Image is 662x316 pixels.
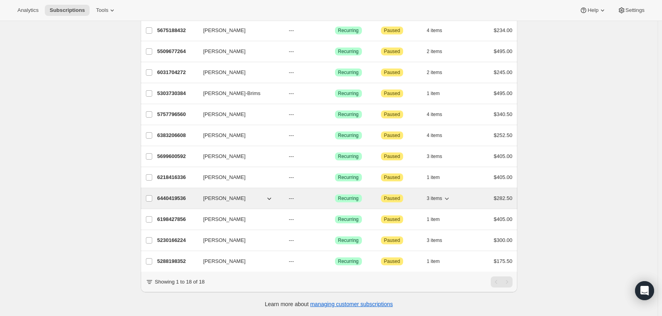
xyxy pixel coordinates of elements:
a: managing customer subscriptions [310,301,393,307]
span: 4 items [427,132,442,139]
p: 6031704272 [157,69,197,76]
span: Paused [384,69,400,76]
span: $495.00 [494,48,513,54]
span: --- [289,132,294,138]
div: 5303730384[PERSON_NAME]-Brims---SuccessRecurringAttentionPaused1 item$495.00 [157,88,513,99]
span: Analytics [17,7,38,13]
button: 4 items [427,130,451,141]
span: Paused [384,216,400,223]
span: --- [289,174,294,180]
span: --- [289,258,294,264]
span: Paused [384,27,400,34]
button: [PERSON_NAME] [199,129,278,142]
p: 5288198352 [157,257,197,265]
button: 3 items [427,235,451,246]
button: 1 item [427,88,449,99]
button: [PERSON_NAME] [199,66,278,79]
p: 5675188432 [157,27,197,34]
button: 2 items [427,67,451,78]
p: Learn more about [265,300,393,308]
span: Paused [384,111,400,118]
div: 5230166224[PERSON_NAME]---SuccessRecurringAttentionPaused3 items$300.00 [157,235,513,246]
div: 6031704272[PERSON_NAME]---SuccessRecurringAttentionPaused2 items$245.00 [157,67,513,78]
span: [PERSON_NAME] [203,110,246,118]
span: [PERSON_NAME] [203,48,246,55]
button: [PERSON_NAME] [199,255,278,268]
button: Subscriptions [45,5,90,16]
span: Paused [384,48,400,55]
nav: Pagination [491,276,513,287]
span: [PERSON_NAME] [203,27,246,34]
span: Paused [384,132,400,139]
button: [PERSON_NAME] [199,45,278,58]
span: --- [289,216,294,222]
div: 6198427856[PERSON_NAME]---SuccessRecurringAttentionPaused1 item$405.00 [157,214,513,225]
button: 4 items [427,109,451,120]
span: [PERSON_NAME] [203,257,246,265]
p: 5230166224 [157,236,197,244]
span: 3 items [427,153,442,160]
span: Recurring [338,237,359,244]
p: 5757796560 [157,110,197,118]
p: 6383206608 [157,131,197,139]
span: Recurring [338,132,359,139]
button: 3 items [427,151,451,162]
span: --- [289,111,294,117]
button: [PERSON_NAME] [199,108,278,121]
button: 1 item [427,172,449,183]
span: $405.00 [494,216,513,222]
span: Paused [384,258,400,265]
span: 1 item [427,174,440,181]
span: [PERSON_NAME] [203,152,246,160]
span: Recurring [338,69,359,76]
span: [PERSON_NAME] [203,236,246,244]
span: 3 items [427,237,442,244]
button: [PERSON_NAME]-Brims [199,87,278,100]
span: --- [289,90,294,96]
button: 1 item [427,256,449,267]
span: [PERSON_NAME] [203,215,246,223]
span: $340.50 [494,111,513,117]
span: Recurring [338,216,359,223]
span: Recurring [338,27,359,34]
span: --- [289,195,294,201]
button: 2 items [427,46,451,57]
div: 5757796560[PERSON_NAME]---SuccessRecurringAttentionPaused4 items$340.50 [157,109,513,120]
span: $282.50 [494,195,513,201]
button: [PERSON_NAME] [199,192,278,205]
button: Help [575,5,611,16]
p: 6218416336 [157,173,197,181]
span: Recurring [338,258,359,265]
span: 1 item [427,258,440,265]
span: [PERSON_NAME] [203,173,246,181]
button: [PERSON_NAME] [199,213,278,226]
span: Tools [96,7,108,13]
span: 1 item [427,216,440,223]
span: Paused [384,153,400,160]
p: 5509677264 [157,48,197,55]
span: [PERSON_NAME] [203,69,246,76]
span: $405.00 [494,153,513,159]
span: Subscriptions [50,7,85,13]
span: Paused [384,90,400,97]
span: 4 items [427,111,442,118]
span: Recurring [338,111,359,118]
p: 6440419536 [157,194,197,202]
span: $252.50 [494,132,513,138]
span: 1 item [427,90,440,97]
p: 5303730384 [157,89,197,97]
p: 5699600592 [157,152,197,160]
span: [PERSON_NAME] [203,194,246,202]
span: [PERSON_NAME]-Brims [203,89,260,97]
button: 1 item [427,214,449,225]
div: 5699600592[PERSON_NAME]---SuccessRecurringAttentionPaused3 items$405.00 [157,151,513,162]
span: Paused [384,174,400,181]
span: 2 items [427,48,442,55]
span: Recurring [338,174,359,181]
span: $405.00 [494,174,513,180]
p: Showing 1 to 18 of 18 [155,278,205,286]
button: Settings [613,5,649,16]
button: Analytics [13,5,43,16]
span: 2 items [427,69,442,76]
span: $300.00 [494,237,513,243]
